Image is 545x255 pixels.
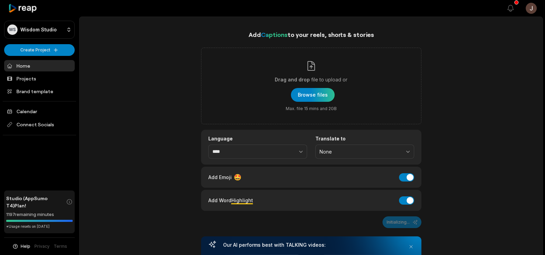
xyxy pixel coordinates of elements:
[34,243,50,249] a: Privacy
[4,106,75,117] a: Calendar
[12,243,30,249] button: Help
[21,243,30,249] span: Help
[208,136,307,142] label: Language
[234,173,241,182] span: 🤩
[315,145,414,159] button: None
[261,31,287,38] span: Captions
[20,27,57,33] p: Wisdom Studio
[291,88,335,102] button: Drag and dropfile to upload orMax. file 15 mins and 2GB
[319,149,400,155] span: None
[315,136,414,142] label: Translate to
[311,76,347,84] span: file to upload or
[201,30,421,39] h1: Add to your reels, shorts & stories
[231,197,253,203] span: Highlight
[6,211,73,218] div: 1197 remaining minutes
[4,118,75,131] span: Connect Socials
[208,196,253,205] div: Add Word
[6,224,73,229] div: *Usage resets on [DATE]
[223,242,399,248] h3: Our AI performs best with TALKING videos:
[54,243,67,249] a: Terms
[4,44,75,56] button: Create Project
[4,60,75,71] a: Home
[275,76,310,84] span: Drag and drop
[7,24,18,35] div: WS
[4,86,75,97] a: Brand template
[208,174,232,181] span: Add Emoji
[6,195,66,209] span: Studio (AppSumo T4) Plan!
[4,73,75,84] a: Projects
[286,106,337,111] span: Max. file 15 mins and 2GB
